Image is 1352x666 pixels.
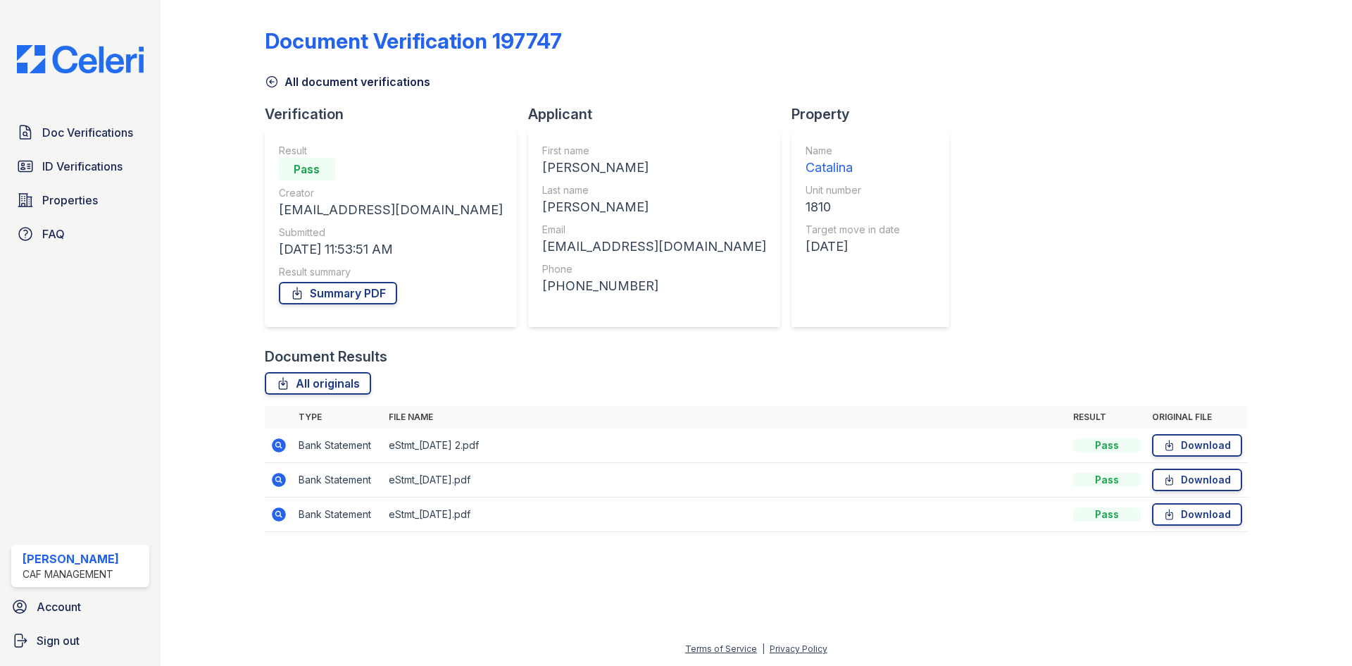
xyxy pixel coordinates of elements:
[1152,503,1242,526] a: Download
[37,598,81,615] span: Account
[279,158,335,180] div: Pass
[542,144,766,158] div: First name
[806,197,900,217] div: 1810
[265,372,371,395] a: All originals
[383,463,1068,498] td: eStmt_[DATE].pdf
[806,223,900,237] div: Target move in date
[6,593,155,621] a: Account
[11,186,149,214] a: Properties
[293,406,383,428] th: Type
[806,237,900,257] div: [DATE]
[383,428,1068,463] td: eStmt_[DATE] 2.pdf
[279,265,503,279] div: Result summary
[293,463,383,498] td: Bank Statement
[11,220,149,248] a: FAQ
[806,158,900,178] div: Catalina
[383,406,1068,428] th: File name
[6,45,155,73] img: CE_Logo_Blue-a8612792a0a2168367f1c8372b55b34899dd931a85d93a1a3d3e32e68fde9ad4.png
[293,498,383,532] td: Bank Statement
[37,632,80,649] span: Sign out
[542,262,766,276] div: Phone
[1152,469,1242,491] a: Download
[542,197,766,217] div: [PERSON_NAME]
[265,347,387,366] div: Document Results
[42,124,133,141] span: Doc Verifications
[23,550,119,567] div: [PERSON_NAME]
[279,240,503,259] div: [DATE] 11:53:51 AM
[542,276,766,296] div: [PHONE_NUMBER]
[528,104,791,124] div: Applicant
[806,144,900,178] a: Name Catalina
[806,183,900,197] div: Unit number
[293,428,383,463] td: Bank Statement
[279,282,397,304] a: Summary PDF
[1146,406,1248,428] th: Original file
[42,158,123,175] span: ID Verifications
[265,104,528,124] div: Verification
[42,226,65,242] span: FAQ
[1073,507,1141,522] div: Pass
[1152,434,1242,457] a: Download
[542,158,766,178] div: [PERSON_NAME]
[770,643,827,654] a: Privacy Policy
[11,118,149,147] a: Doc Verifications
[6,627,155,655] a: Sign out
[1073,473,1141,487] div: Pass
[279,186,503,200] div: Creator
[11,152,149,180] a: ID Verifications
[279,144,503,158] div: Result
[762,643,765,654] div: |
[1293,610,1338,652] iframe: chat widget
[23,567,119,581] div: CAF Management
[806,144,900,158] div: Name
[542,223,766,237] div: Email
[42,192,98,209] span: Properties
[542,183,766,197] div: Last name
[279,226,503,240] div: Submitted
[1068,406,1146,428] th: Result
[685,643,757,654] a: Terms of Service
[265,73,430,90] a: All document verifications
[383,498,1068,532] td: eStmt_[DATE].pdf
[279,200,503,220] div: [EMAIL_ADDRESS][DOMAIN_NAME]
[791,104,960,124] div: Property
[542,237,766,257] div: [EMAIL_ADDRESS][DOMAIN_NAME]
[265,28,562,54] div: Document Verification 197747
[1073,438,1141,452] div: Pass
